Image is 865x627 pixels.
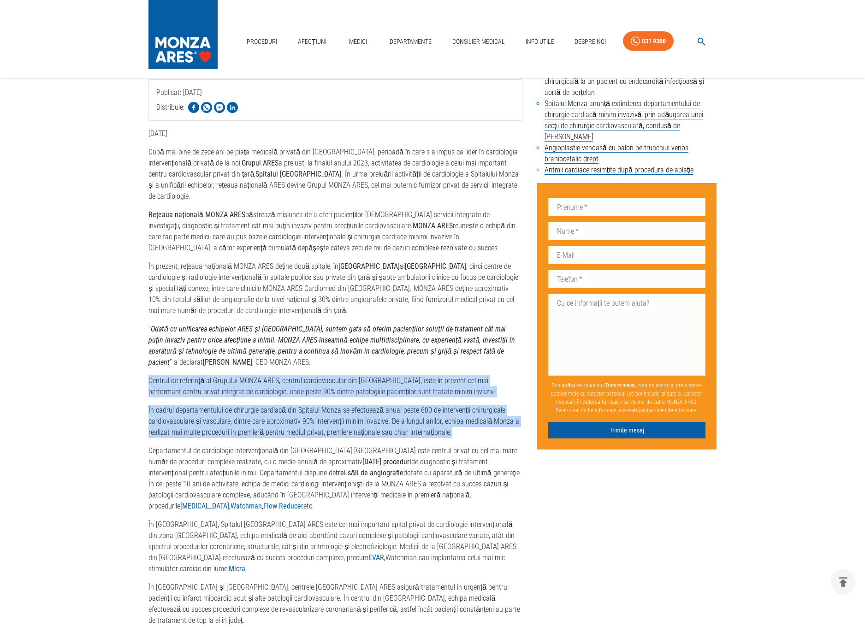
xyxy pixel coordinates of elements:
[229,564,245,573] a: Micra
[156,102,184,113] p: Distribuie:
[368,553,384,562] a: EVAR
[255,170,341,178] strong: Spitalul [GEOGRAPHIC_DATA]
[605,382,636,389] b: Trimite mesaj
[545,55,704,97] a: Explantare chirurgicală a unei proteze valvulare intervenționale aortice și reprotezare mitroaort...
[242,159,278,167] strong: Grupul ARES
[148,261,522,316] p: În prezent, rețeaua națională MONZA ARES deține două spitale, în și , cinci centre de cardiologie...
[368,553,385,562] strong: ,
[148,582,522,626] p: În [GEOGRAPHIC_DATA] și [GEOGRAPHIC_DATA], centrele [GEOGRAPHIC_DATA] ARES asigură tratamentul în...
[148,209,522,254] p: păstrează misiunea de a oferi pacienților [DEMOGRAPHIC_DATA] servicii integrate de investigații, ...
[548,378,705,418] p: Prin apăsarea butonului , sunt de acord cu prelucrarea datelor mele cu caracter personal (ce pot ...
[148,405,522,438] p: În cadrul departamentului de chirurgie cardiacă din Spitalul Monza se efectuează anual peste 600 ...
[214,102,225,113] img: Share on Facebook Messenger
[413,221,453,230] strong: MONZA ARES
[571,32,610,51] a: Despre Noi
[148,519,522,574] p: În [GEOGRAPHIC_DATA], Spitalul [GEOGRAPHIC_DATA] ARES este cel mai important spital privat de car...
[148,324,522,368] p: ” ” a declarat , CEO MONZA ARES.
[545,99,704,142] a: Spitalul Monza anunță extinderea departamentului de chirurgie cardiacă minim invazivă, prin adăug...
[338,262,400,271] strong: [GEOGRAPHIC_DATA]
[148,210,245,219] strong: Rețeaua națională MONZA ARES
[263,502,303,510] a: Flow Reducer
[148,445,522,512] p: Departamentul de cardiologie intervențională din [GEOGRAPHIC_DATA] [GEOGRAPHIC_DATA] este centrul...
[294,32,330,51] a: Afecțiuni
[830,569,856,595] button: delete
[642,35,666,47] div: 031 9300
[386,32,435,51] a: Departamente
[180,502,303,510] strong: , ,
[449,32,509,51] a: Consilier Medical
[405,262,466,271] strong: [GEOGRAPHIC_DATA]
[623,31,674,51] a: 031 9300
[548,422,705,439] button: Trimite mesaj
[343,32,373,51] a: Medici
[545,166,694,175] a: Aritmii cardiace resimțite după procedura de ablație
[545,143,688,164] a: Angioplastie venoasă cu balon pe trunchiul venos brahiocefalic drept
[148,128,522,139] p: [DATE]
[180,502,229,510] a: [MEDICAL_DATA]
[148,147,522,202] p: După mai bine de zece ani pe piața medicală privată din [GEOGRAPHIC_DATA], perioadă în care s-a i...
[156,88,202,134] span: Publicat: [DATE]
[362,457,411,466] strong: [DATE] proceduri
[231,502,262,510] a: Watchman
[201,102,212,113] img: Share on WhatsApp
[188,102,199,113] img: Share on Facebook
[243,32,281,51] a: Proceduri
[148,325,515,367] em: Odată cu unificarea echipelor ARES și [GEOGRAPHIC_DATA], suntem gata să oferim pacienților soluți...
[148,375,522,397] p: Centrul de referință al Grupului MONZA ARES, centrul cardiovascular din [GEOGRAPHIC_DATA], este î...
[227,102,238,113] img: Share on LinkedIn
[522,32,558,51] a: Info Utile
[336,468,403,477] strong: trei săli de angiografie
[203,358,252,367] strong: [PERSON_NAME]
